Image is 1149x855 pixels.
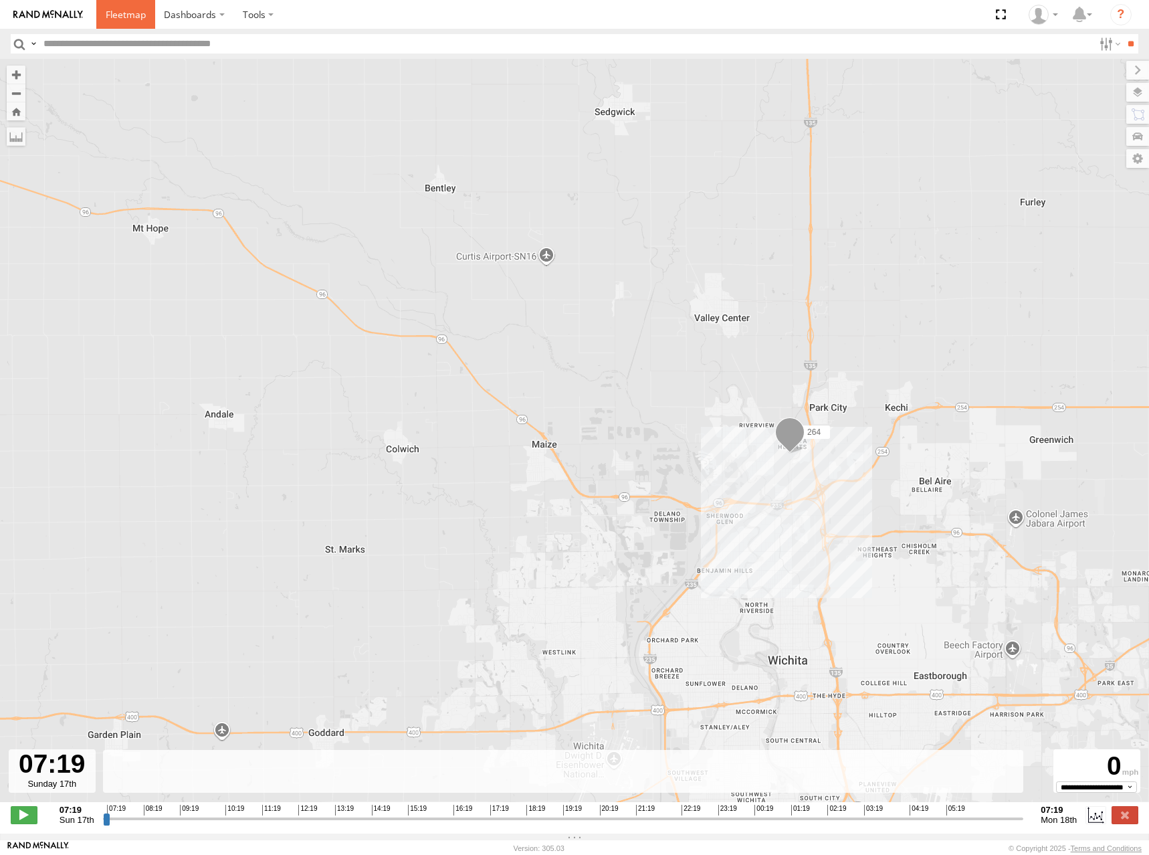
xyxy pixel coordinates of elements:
[1024,5,1063,25] div: Shane Miller
[28,34,39,54] label: Search Query
[636,805,655,816] span: 21:19
[107,805,126,816] span: 07:19
[298,805,317,816] span: 12:19
[946,805,965,816] span: 05:19
[1126,149,1149,168] label: Map Settings
[60,805,94,815] strong: 07:19
[335,805,354,816] span: 13:19
[1055,751,1138,781] div: 0
[453,805,472,816] span: 16:19
[1094,34,1123,54] label: Search Filter Options
[563,805,582,816] span: 19:19
[864,805,883,816] span: 03:19
[60,815,94,825] span: Sun 17th Aug 2025
[11,806,37,824] label: Play/Stop
[910,805,928,816] span: 04:19
[7,66,25,84] button: Zoom in
[791,805,810,816] span: 01:19
[1071,844,1142,852] a: Terms and Conditions
[7,84,25,102] button: Zoom out
[7,102,25,120] button: Zoom Home
[600,805,619,816] span: 20:19
[1041,815,1077,825] span: Mon 18th Aug 2025
[1041,805,1077,815] strong: 07:19
[1110,4,1132,25] i: ?
[225,805,244,816] span: 10:19
[526,805,545,816] span: 18:19
[827,805,846,816] span: 02:19
[408,805,427,816] span: 15:19
[807,427,821,437] span: 264
[13,10,83,19] img: rand-logo.svg
[372,805,391,816] span: 14:19
[490,805,509,816] span: 17:19
[718,805,737,816] span: 23:19
[754,805,773,816] span: 00:19
[1112,806,1138,824] label: Close
[514,844,564,852] div: Version: 305.03
[7,127,25,146] label: Measure
[1009,844,1142,852] div: © Copyright 2025 -
[262,805,281,816] span: 11:19
[682,805,700,816] span: 22:19
[144,805,163,816] span: 08:19
[7,842,69,855] a: Visit our Website
[180,805,199,816] span: 09:19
